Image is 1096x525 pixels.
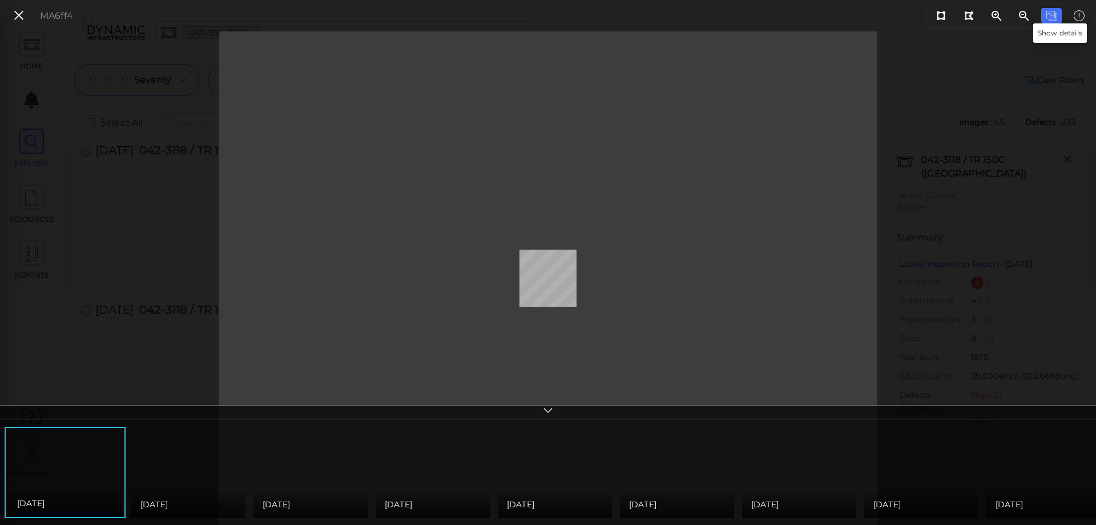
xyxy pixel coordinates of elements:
div: MA6ff4 [40,9,73,23]
span: [DATE] [17,496,45,510]
span: [DATE] [629,498,656,511]
span: [DATE] [140,498,168,511]
iframe: Chat [1047,474,1087,516]
span: [DATE] [507,498,534,511]
span: [DATE] [385,498,412,511]
span: [DATE] [263,498,290,511]
span: [DATE] [996,498,1023,511]
span: [DATE] [873,498,901,511]
span: [DATE] [751,498,779,511]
